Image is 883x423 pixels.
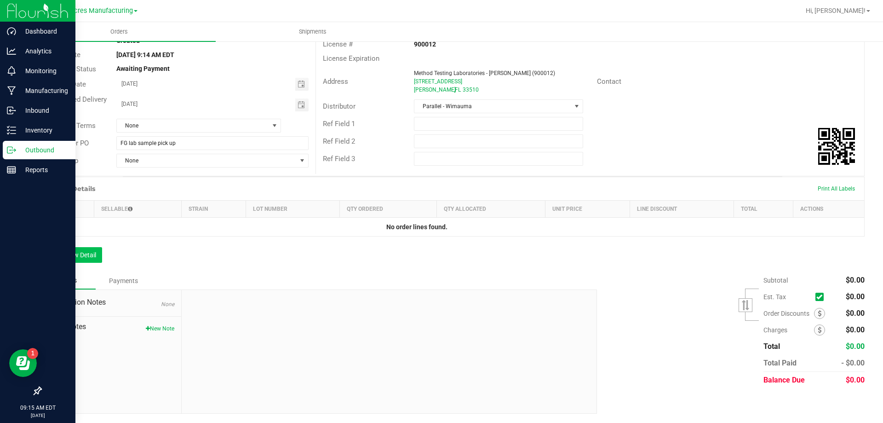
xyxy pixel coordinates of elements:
span: $0.00 [846,342,865,351]
inline-svg: Monitoring [7,66,16,75]
p: 09:15 AM EDT [4,404,71,412]
span: License # [323,40,353,48]
span: $0.00 [846,276,865,284]
span: Toggle calendar [295,99,309,111]
p: Dashboard [16,26,71,37]
span: None [161,301,174,307]
iframe: Resource center [9,349,37,377]
th: Qty Ordered [339,201,436,218]
th: Strain [182,201,246,218]
th: Unit Price [545,201,630,218]
span: [PERSON_NAME] [414,87,456,93]
th: Actions [793,201,864,218]
a: Shipments [216,22,409,41]
th: Qty Allocated [436,201,545,218]
p: [DATE] [4,412,71,419]
span: Hi, [PERSON_NAME]! [806,7,866,14]
span: Contact [597,77,621,86]
inline-svg: Manufacturing [7,86,16,95]
span: Ref Field 2 [323,137,355,145]
span: Order Notes [48,321,174,332]
p: Inbound [16,105,71,116]
strong: Awaiting Payment [116,65,170,72]
span: $0.00 [846,292,865,301]
span: Calculate excise tax [815,291,828,303]
span: Ref Field 1 [323,120,355,128]
th: Line Discount [630,201,734,218]
span: - $0.00 [841,359,865,367]
span: , [454,87,455,93]
span: Destination Notes [48,297,174,308]
span: Address [323,77,348,86]
span: None [117,154,296,167]
th: Sellable [94,201,182,218]
strong: [DATE] 9:14 AM EDT [116,51,174,58]
inline-svg: Inventory [7,126,16,135]
span: Balance Due [763,376,805,384]
p: Reports [16,164,71,175]
p: Manufacturing [16,85,71,96]
inline-svg: Reports [7,165,16,174]
span: Total [763,342,780,351]
inline-svg: Dashboard [7,27,16,36]
span: Charges [763,326,814,334]
span: FL [455,87,461,93]
span: Green Acres Manufacturing [50,7,133,15]
span: 33510 [463,87,479,93]
inline-svg: Analytics [7,46,16,56]
span: Print All Labels [818,185,855,192]
button: New Note [146,324,174,333]
span: Requested Delivery Date [48,95,107,114]
strong: 900012 [414,41,436,48]
span: Ref Field 3 [323,155,355,163]
span: Total Paid [763,359,797,367]
th: Lot Number [246,201,339,218]
span: Orders [98,28,140,36]
span: $0.00 [846,376,865,384]
span: Order Discounts [763,310,814,317]
p: Inventory [16,125,71,136]
span: License Expiration [323,54,379,63]
div: Payments [96,272,151,289]
p: Outbound [16,145,71,156]
qrcode: 11853993 [818,128,855,165]
span: Toggle calendar [295,78,309,91]
img: Scan me! [818,128,855,165]
p: Monitoring [16,65,71,76]
span: Parallel - Wimauma [414,100,571,113]
span: Est. Tax [763,293,812,301]
span: $0.00 [846,325,865,334]
iframe: Resource center unread badge [27,348,38,359]
th: Total [734,201,793,218]
span: None [117,119,269,132]
p: Analytics [16,46,71,57]
span: [STREET_ADDRESS] [414,78,462,85]
strong: No order lines found. [386,223,447,231]
span: Method Testing Laboratories - [PERSON_NAME] (900012) [414,70,555,76]
inline-svg: Outbound [7,145,16,155]
span: Subtotal [763,277,788,284]
inline-svg: Inbound [7,106,16,115]
span: Shipments [287,28,339,36]
span: Distributor [323,102,355,110]
span: $0.00 [846,309,865,318]
a: Orders [22,22,216,41]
